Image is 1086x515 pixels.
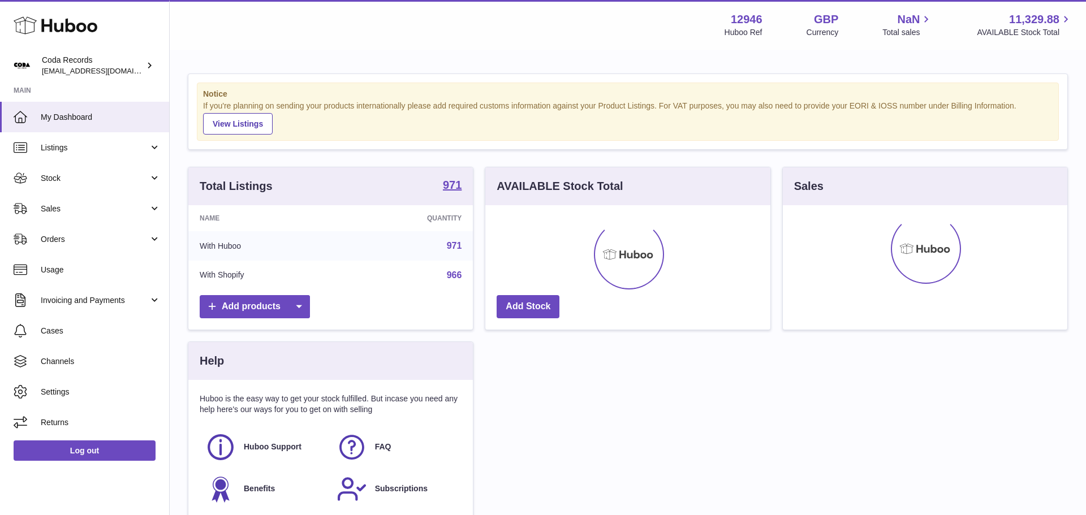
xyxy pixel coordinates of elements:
span: Channels [41,356,161,367]
a: Log out [14,440,156,461]
div: Currency [807,27,839,38]
span: Listings [41,142,149,153]
span: Usage [41,265,161,275]
span: Cases [41,326,161,336]
a: 11,329.88 AVAILABLE Stock Total [977,12,1072,38]
a: Add Stock [497,295,559,318]
a: 971 [443,179,462,193]
div: Huboo Ref [725,27,762,38]
a: 966 [447,270,462,280]
strong: Notice [203,89,1053,99]
span: Huboo Support [244,442,301,452]
h3: AVAILABLE Stock Total [497,179,623,194]
p: Huboo is the easy way to get your stock fulfilled. But incase you need any help here's our ways f... [200,393,462,415]
img: haz@pcatmedia.com [14,57,31,74]
h3: Help [200,353,224,369]
span: 11,329.88 [1009,12,1059,27]
a: Benefits [205,474,325,504]
span: AVAILABLE Stock Total [977,27,1072,38]
td: With Shopify [188,261,342,290]
span: My Dashboard [41,112,161,123]
strong: GBP [814,12,838,27]
strong: 971 [443,179,462,191]
a: Subscriptions [337,474,456,504]
span: Settings [41,387,161,397]
td: With Huboo [188,231,342,261]
div: Coda Records [42,55,144,76]
span: Subscriptions [375,483,428,494]
a: 971 [447,241,462,250]
a: NaN Total sales [882,12,933,38]
a: Huboo Support [205,432,325,462]
a: View Listings [203,113,273,135]
span: Invoicing and Payments [41,295,149,306]
span: Orders [41,234,149,245]
th: Quantity [342,205,473,231]
span: Benefits [244,483,275,494]
span: Total sales [882,27,933,38]
span: Stock [41,173,149,184]
h3: Sales [794,179,824,194]
span: FAQ [375,442,391,452]
th: Name [188,205,342,231]
h3: Total Listings [200,179,273,194]
span: Returns [41,417,161,428]
strong: 12946 [731,12,762,27]
span: Sales [41,204,149,214]
span: [EMAIL_ADDRESS][DOMAIN_NAME] [42,66,166,75]
div: If you're planning on sending your products internationally please add required customs informati... [203,101,1053,135]
a: FAQ [337,432,456,462]
a: Add products [200,295,310,318]
span: NaN [897,12,920,27]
